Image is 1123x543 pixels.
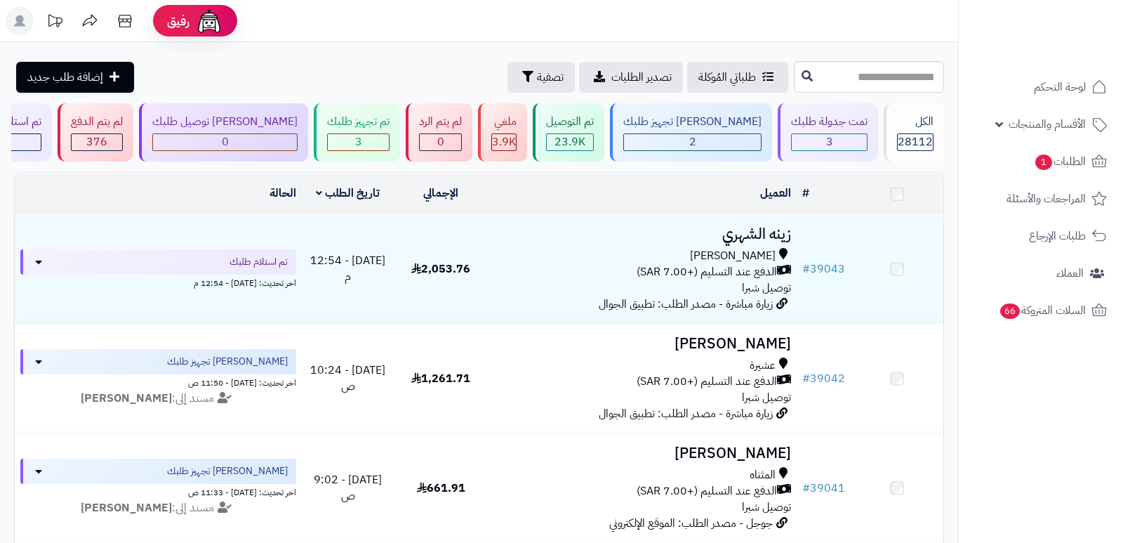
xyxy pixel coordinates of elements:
[898,133,933,150] span: 28112
[750,467,776,483] span: المثناه
[475,103,530,162] a: ملغي 3.9K
[403,103,475,162] a: لم يتم الرد 0
[20,484,296,499] div: اخر تحديث: [DATE] - 11:33 ص
[411,261,470,277] span: 2,053.76
[802,480,810,497] span: #
[1028,39,1110,69] img: logo-2.png
[411,370,470,387] span: 1,261.71
[599,296,773,313] span: زيارة مباشرة - مصدر الطلب: تطبيق الجوال
[167,464,288,478] span: [PERSON_NAME] تجهيز طلبك
[792,134,867,150] div: 3
[355,133,362,150] span: 3
[791,114,868,130] div: تمت جدولة طلبك
[423,185,458,202] a: الإجمالي
[492,133,516,150] span: 3.9K
[546,114,594,130] div: تم التوصيل
[611,69,672,86] span: تصدير الطلبات
[270,185,296,202] a: الحالة
[493,445,791,462] h3: [PERSON_NAME]
[328,134,389,150] div: 3
[72,134,122,150] div: 376
[230,255,288,269] span: تم استلام طلبك
[1034,152,1086,171] span: الطلبات
[491,114,517,130] div: ملغي
[547,134,593,150] div: 23863
[311,103,403,162] a: تم تجهيز طلبك 3
[86,133,107,150] span: 376
[607,103,775,162] a: [PERSON_NAME] تجهيز طلبك 2
[1006,189,1086,209] span: المراجعات والأسئلة
[967,219,1115,253] a: طلبات الإرجاع
[1056,263,1084,283] span: العملاء
[967,70,1115,104] a: لوحة التحكم
[222,133,229,150] span: 0
[152,114,298,130] div: [PERSON_NAME] توصيل طلبك
[624,134,761,150] div: 2
[760,185,791,202] a: العميل
[750,358,776,374] span: عشيرة
[742,499,791,516] span: توصيل شبرا
[493,336,791,352] h3: [PERSON_NAME]
[437,133,444,150] span: 0
[27,69,103,86] span: إضافة طلب جديد
[967,182,1115,216] a: المراجعات والأسئلة
[689,133,696,150] span: 2
[10,500,307,516] div: مسند إلى:
[530,103,607,162] a: تم التوصيل 23.9K
[310,362,385,395] span: [DATE] - 10:24 ص
[609,515,773,532] span: جوجل - مصدر الطلب: الموقع الإلكتروني
[554,133,585,150] span: 23.9K
[314,471,382,504] span: [DATE] - 9:02 ص
[1034,77,1086,97] span: لوحة التحكم
[802,185,809,202] a: #
[1035,155,1052,170] span: 1
[881,103,947,162] a: الكل28112
[81,390,172,407] strong: [PERSON_NAME]
[802,480,845,497] a: #39041
[167,13,190,30] span: رفيق
[153,134,297,150] div: 0
[1029,226,1086,246] span: طلبات الإرجاع
[71,114,123,130] div: لم يتم الدفع
[20,374,296,389] div: اخر تحديث: [DATE] - 11:50 ص
[802,370,810,387] span: #
[195,7,223,35] img: ai-face.png
[826,133,833,150] span: 3
[316,185,380,202] a: تاريخ الطلب
[637,264,777,280] span: الدفع عند التسليم (+7.00 SAR)
[967,145,1115,178] a: الطلبات1
[802,261,845,277] a: #39043
[637,483,777,499] span: الدفع عند التسليم (+7.00 SAR)
[37,7,72,39] a: تحديثات المنصة
[136,103,311,162] a: [PERSON_NAME] توصيل طلبك 0
[623,114,762,130] div: [PERSON_NAME] تجهيز طلبك
[967,294,1115,327] a: السلات المتروكة66
[802,261,810,277] span: #
[537,69,564,86] span: تصفية
[775,103,881,162] a: تمت جدولة طلبك 3
[10,391,307,407] div: مسند إلى:
[327,114,390,130] div: تم تجهيز طلبك
[492,134,516,150] div: 3864
[802,370,845,387] a: #39042
[897,114,933,130] div: الكل
[599,405,773,422] span: زيارة مباشرة - مصدر الطلب: تطبيق الجوال
[637,374,777,390] span: الدفع عند التسليم (+7.00 SAR)
[742,389,791,406] span: توصيل شبرا
[16,62,134,93] a: إضافة طلب جديد
[507,62,575,93] button: تصفية
[81,499,172,516] strong: [PERSON_NAME]
[698,69,756,86] span: طلباتي المُوكلة
[1000,303,1020,319] span: 66
[417,480,465,497] span: 661.91
[690,248,776,264] span: [PERSON_NAME]
[420,134,461,150] div: 0
[55,103,136,162] a: لم يتم الدفع 376
[579,62,683,93] a: تصدير الطلبات
[419,114,462,130] div: لم يتم الرد
[687,62,788,93] a: طلباتي المُوكلة
[967,256,1115,290] a: العملاء
[167,355,288,369] span: [PERSON_NAME] تجهيز طلبك
[742,280,791,296] span: توصيل شبرا
[20,275,296,289] div: اخر تحديث: [DATE] - 12:54 م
